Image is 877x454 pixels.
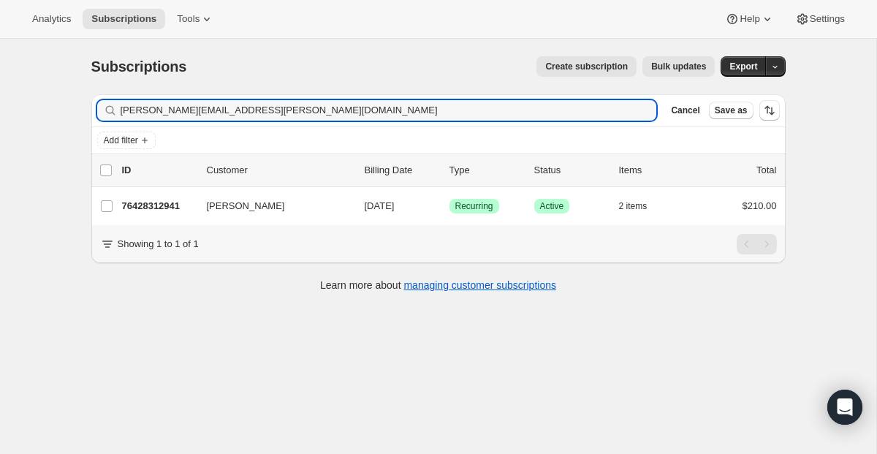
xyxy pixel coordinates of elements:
button: Settings [786,9,854,29]
p: Total [756,163,776,178]
span: Subscriptions [91,13,156,25]
p: Learn more about [320,278,556,292]
button: Cancel [665,102,705,119]
button: Export [721,56,766,77]
span: Bulk updates [651,61,706,72]
button: [PERSON_NAME] [198,194,344,218]
div: Type [449,163,523,178]
button: Help [716,9,783,29]
span: 2 items [619,200,648,212]
span: Export [729,61,757,72]
button: Analytics [23,9,80,29]
span: Settings [810,13,845,25]
input: Filter subscribers [121,100,657,121]
span: Add filter [104,135,138,146]
span: Save as [715,105,748,116]
p: 76428312941 [122,199,195,213]
span: [PERSON_NAME] [207,199,285,213]
span: Tools [177,13,200,25]
div: Open Intercom Messenger [827,390,862,425]
div: IDCustomerBilling DateTypeStatusItemsTotal [122,163,777,178]
span: Analytics [32,13,71,25]
button: 2 items [619,196,664,216]
button: Add filter [97,132,156,149]
p: Status [534,163,607,178]
button: Bulk updates [642,56,715,77]
span: Help [740,13,759,25]
button: Sort the results [759,100,780,121]
p: Showing 1 to 1 of 1 [118,237,199,251]
p: ID [122,163,195,178]
button: Save as [709,102,753,119]
span: Create subscription [545,61,628,72]
span: $210.00 [743,200,777,211]
span: Active [540,200,564,212]
p: Customer [207,163,353,178]
div: Items [619,163,692,178]
button: Subscriptions [83,9,165,29]
span: Recurring [455,200,493,212]
button: Tools [168,9,223,29]
span: Cancel [671,105,699,116]
button: Create subscription [536,56,637,77]
div: 76428312941[PERSON_NAME][DATE]SuccessRecurringSuccessActive2 items$210.00 [122,196,777,216]
nav: Pagination [737,234,777,254]
span: [DATE] [365,200,395,211]
p: Billing Date [365,163,438,178]
span: Subscriptions [91,58,187,75]
a: managing customer subscriptions [403,279,556,291]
